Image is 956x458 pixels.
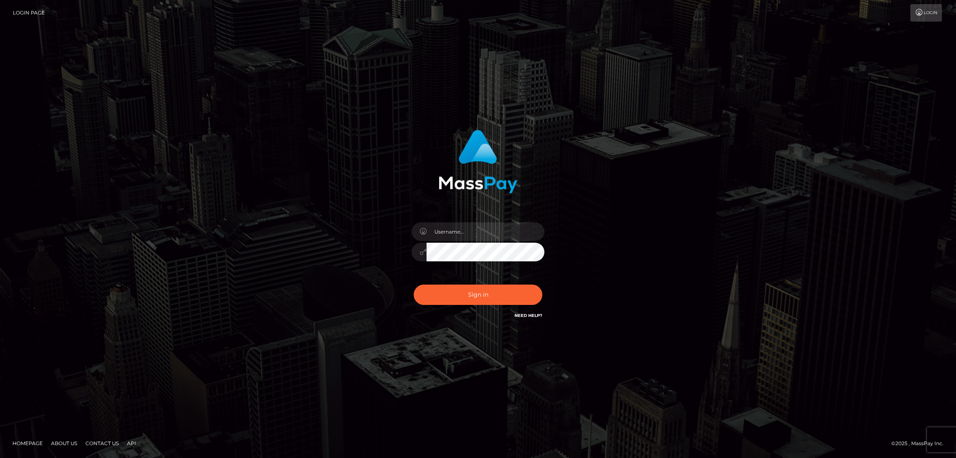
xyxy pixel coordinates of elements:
a: Homepage [9,437,46,450]
a: Login [910,4,942,22]
a: API [124,437,139,450]
input: Username... [427,222,544,241]
a: About Us [48,437,80,450]
a: Need Help? [515,313,542,318]
button: Sign in [414,285,542,305]
a: Contact Us [82,437,122,450]
a: Login Page [13,4,45,22]
img: MassPay Login [439,130,517,193]
div: © 2025 , MassPay Inc. [891,439,950,448]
